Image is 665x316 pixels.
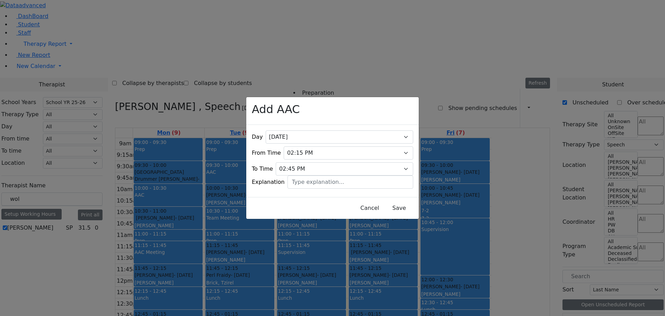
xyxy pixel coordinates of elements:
label: To Time [252,165,273,173]
input: Type explanation... [287,176,413,189]
button: Save [384,202,415,215]
label: Day [252,133,263,141]
label: Explanation [252,178,285,186]
label: From Time [252,149,281,157]
button: Close [356,202,384,215]
h2: Add AAC [252,103,300,116]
